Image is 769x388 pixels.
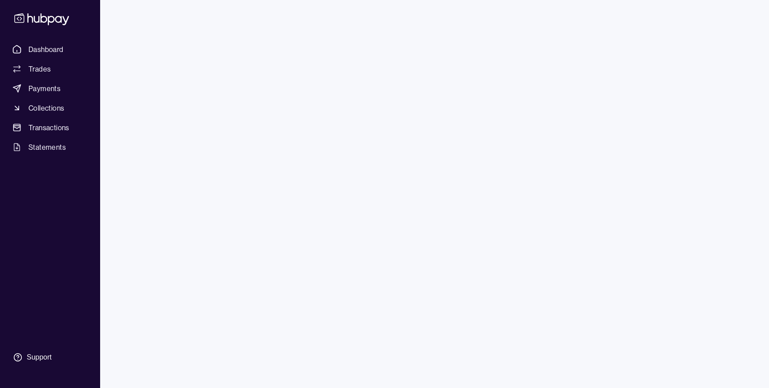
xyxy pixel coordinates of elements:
a: Payments [9,80,91,96]
a: Dashboard [9,41,91,57]
a: Transactions [9,120,91,136]
a: Statements [9,139,91,155]
span: Statements [28,142,66,152]
a: Collections [9,100,91,116]
a: Support [9,348,91,367]
span: Payments [28,83,61,94]
a: Trades [9,61,91,77]
div: Support [27,352,52,362]
span: Dashboard [28,44,64,55]
span: Transactions [28,122,69,133]
span: Collections [28,103,64,113]
span: Trades [28,64,51,74]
